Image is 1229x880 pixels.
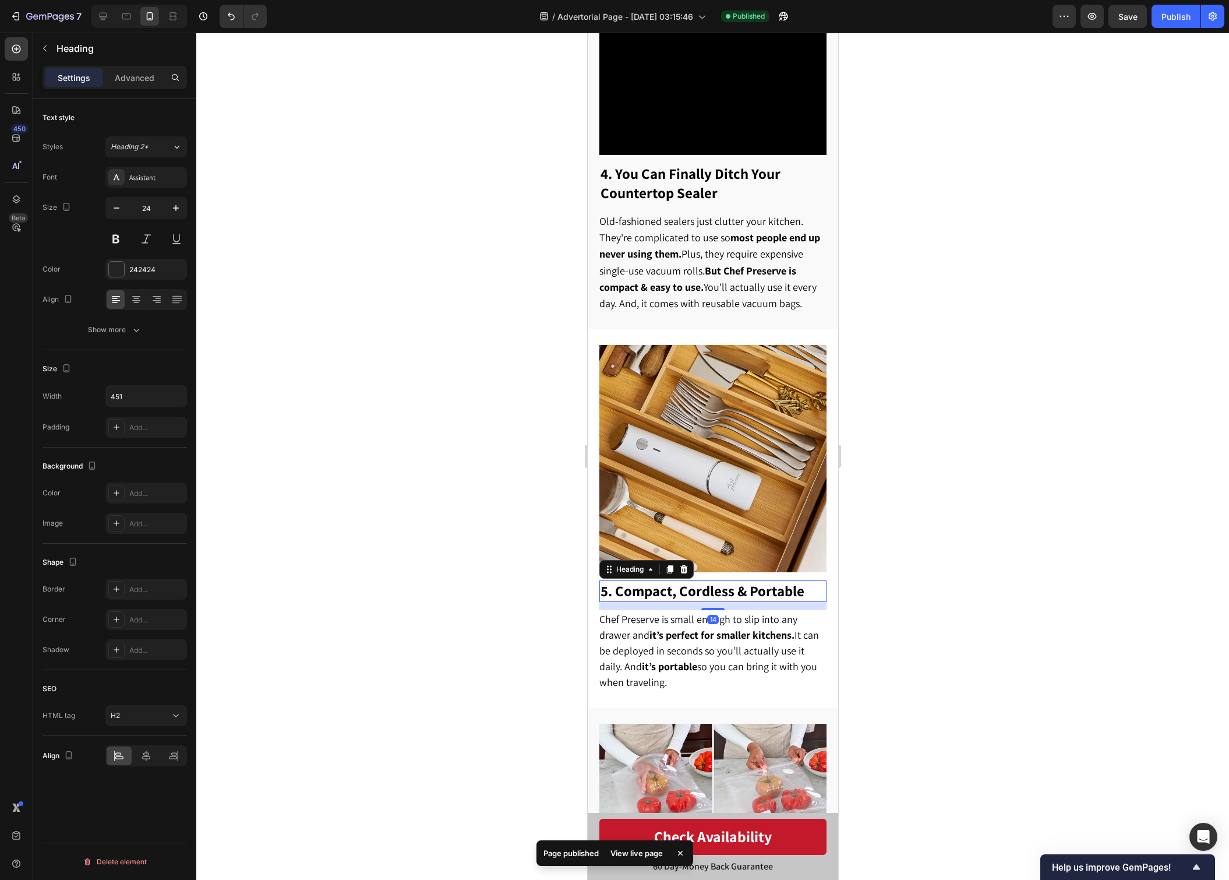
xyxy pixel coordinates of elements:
iframe: Design area [588,33,838,880]
p: Settings [58,72,90,84]
span: Help us improve GemPages! [1052,862,1189,873]
div: Beta [9,213,28,223]
div: Image [43,518,63,529]
button: H2 [105,705,187,726]
div: 14 [119,582,131,592]
strong: it’s portable [54,627,110,640]
button: Heading 2* [105,136,187,157]
div: Background [43,459,99,474]
div: Styles [43,142,63,152]
span: Published [733,11,765,22]
div: Add... [129,645,184,656]
div: Align [43,292,75,308]
p: Page published [543,847,599,859]
div: Add... [129,519,184,529]
span: Advertorial Page - [DATE] 03:15:46 [557,10,693,23]
img: gempages_432750572815254551-5cd8faaa-21da-4943-932b-8778b0736614.webp [12,312,239,540]
span: Save [1118,12,1138,22]
div: Publish [1161,10,1191,23]
div: Font [43,172,57,182]
div: Heading [26,531,58,542]
div: Shadow [43,645,69,655]
div: HTML tag [43,710,75,721]
div: Color [43,488,61,498]
div: Padding [43,422,69,432]
div: Border [43,584,65,594]
div: Add... [129,423,184,433]
span: Heading 2* [111,142,149,152]
div: Size [43,361,73,377]
div: Open Intercom Messenger [1189,823,1217,851]
div: 450 [11,124,28,133]
input: Auto [106,386,186,407]
div: 242424 [129,265,184,275]
div: Width [43,391,62,402]
p: Heading [56,41,182,55]
div: Assistant [129,173,184,183]
div: Text style [43,112,75,123]
div: Corner [43,614,66,625]
button: Show survey - Help us improve GemPages! [1052,860,1203,874]
div: SEO [43,684,56,694]
p: 7 [76,9,82,23]
button: 7 [5,5,87,28]
div: Align [43,748,76,764]
button: Save [1108,5,1147,28]
div: Size [43,200,73,216]
strong: it’s perfect for smaller kitchens. [62,596,207,609]
div: View live page [603,845,670,861]
div: Undo/Redo [220,5,267,28]
button: Show more [43,319,187,340]
div: Color [43,264,61,274]
div: Add... [129,488,184,499]
button: Publish [1152,5,1200,28]
div: Add... [129,585,184,595]
div: Delete element [83,855,147,869]
span: / [552,10,555,23]
span: H2 [111,711,120,720]
div: Add... [129,615,184,625]
div: Shape [43,555,80,571]
p: Advanced [115,72,154,84]
div: Rich Text Editor. Editing area: main [12,578,239,659]
span: Chef Preserve is small enough to slip into any drawer and It can be deployed in seconds so you’ll... [12,580,231,656]
button: Delete element [43,853,187,871]
div: Show more [88,324,142,336]
strong: 5. Compact, Cordless & Portable [13,548,217,568]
